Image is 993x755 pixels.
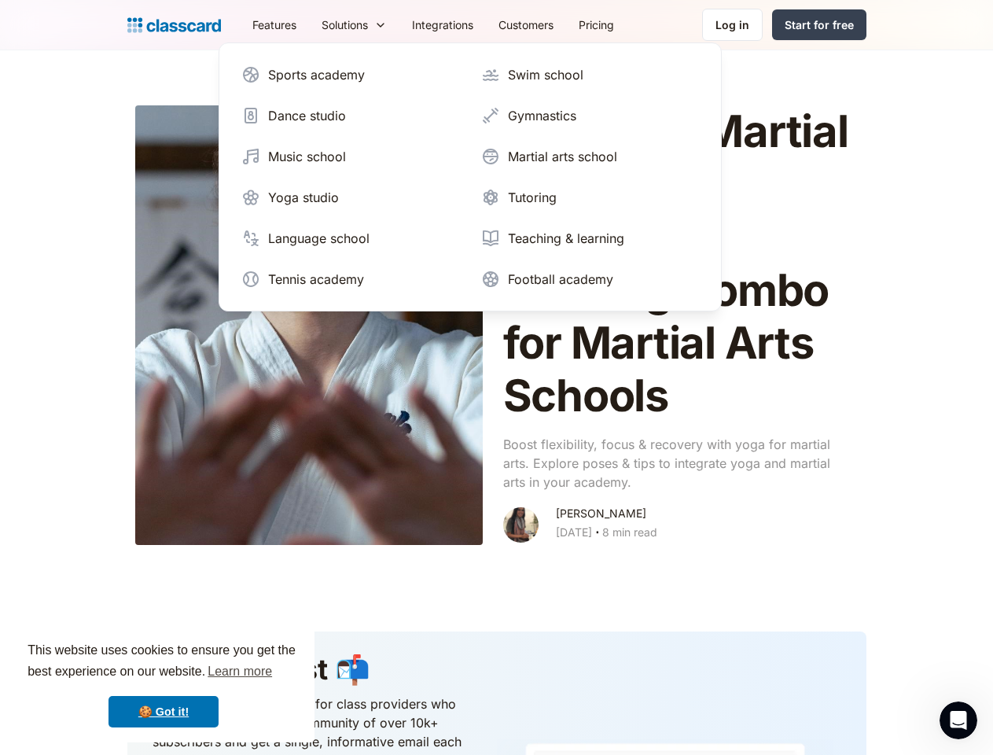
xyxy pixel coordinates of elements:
[486,7,566,42] a: Customers
[268,147,346,166] div: Music school
[592,523,602,545] div: ‧
[508,188,557,207] div: Tutoring
[475,223,705,254] a: Teaching & learning
[556,504,646,523] div: [PERSON_NAME]
[108,696,219,727] a: dismiss cookie message
[127,14,221,36] a: home
[268,229,370,248] div: Language school
[235,223,465,254] a: Language school
[508,229,624,248] div: Teaching & learning
[508,65,583,84] div: Swim school
[475,59,705,90] a: Swim school
[715,17,749,33] div: Log in
[508,106,576,125] div: Gymnastics
[13,626,314,742] div: cookieconsent
[940,702,977,739] iframe: Intercom live chat
[235,182,465,213] a: Yoga studio
[702,9,763,41] a: Log in
[508,270,613,289] div: Football academy
[556,523,592,542] div: [DATE]
[772,9,866,40] a: Start for free
[205,660,274,683] a: learn more about cookies
[785,17,854,33] div: Start for free
[475,141,705,172] a: Martial arts school
[399,7,486,42] a: Integrations
[28,641,300,683] span: This website uses cookies to ensure you get the best experience on our website.
[309,7,399,42] div: Solutions
[235,141,465,172] a: Music school
[235,59,465,90] a: Sports academy
[268,65,365,84] div: Sports academy
[235,263,465,295] a: Tennis academy
[322,17,368,33] div: Solutions
[475,100,705,131] a: Gymnastics
[219,42,722,311] nav: Solutions
[566,7,627,42] a: Pricing
[268,106,346,125] div: Dance studio
[508,147,617,166] div: Martial arts school
[475,182,705,213] a: Tutoring
[503,435,851,492] p: Boost flexibility, focus & recovery with yoga for martial arts. Explore poses & tips to integrate...
[235,100,465,131] a: Dance studio
[602,523,657,542] div: 8 min read
[475,263,705,295] a: Football academy
[268,270,364,289] div: Tennis academy
[240,7,309,42] a: Features
[268,188,339,207] div: Yoga studio
[127,98,866,553] a: Yoga and Martial Arts: The Ultimate Training Combo for Martial Arts SchoolsBoost flexibility, foc...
